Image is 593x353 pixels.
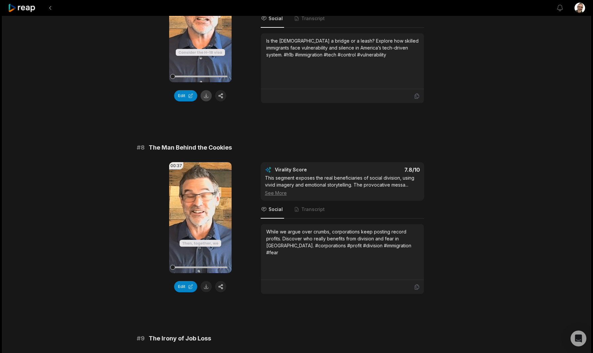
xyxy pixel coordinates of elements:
span: # 8 [137,143,145,152]
nav: Tabs [261,201,424,219]
button: Edit [174,281,197,292]
span: Social [269,206,283,213]
div: Is the [DEMOGRAPHIC_DATA] a bridge or a leash? Explore how skilled immigrants face vulnerability ... [266,37,419,58]
button: Edit [174,90,197,101]
div: This segment exposes the real beneficiaries of social division, using vivid imagery and emotional... [265,174,420,196]
video: Your browser does not support mp4 format. [169,162,232,273]
div: Open Intercom Messenger [571,331,586,346]
div: While we argue over crumbs, corporations keep posting record profits. Discover who really benefit... [266,228,419,256]
span: Transcript [301,15,325,22]
span: The Man Behind the Cookies [149,143,232,152]
nav: Tabs [261,10,424,28]
span: The Irony of Job Loss [149,334,211,343]
span: # 9 [137,334,145,343]
div: Virality Score [275,166,346,173]
span: Transcript [301,206,325,213]
div: 7.8 /10 [349,166,420,173]
span: Social [269,15,283,22]
div: See More [265,190,420,196]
